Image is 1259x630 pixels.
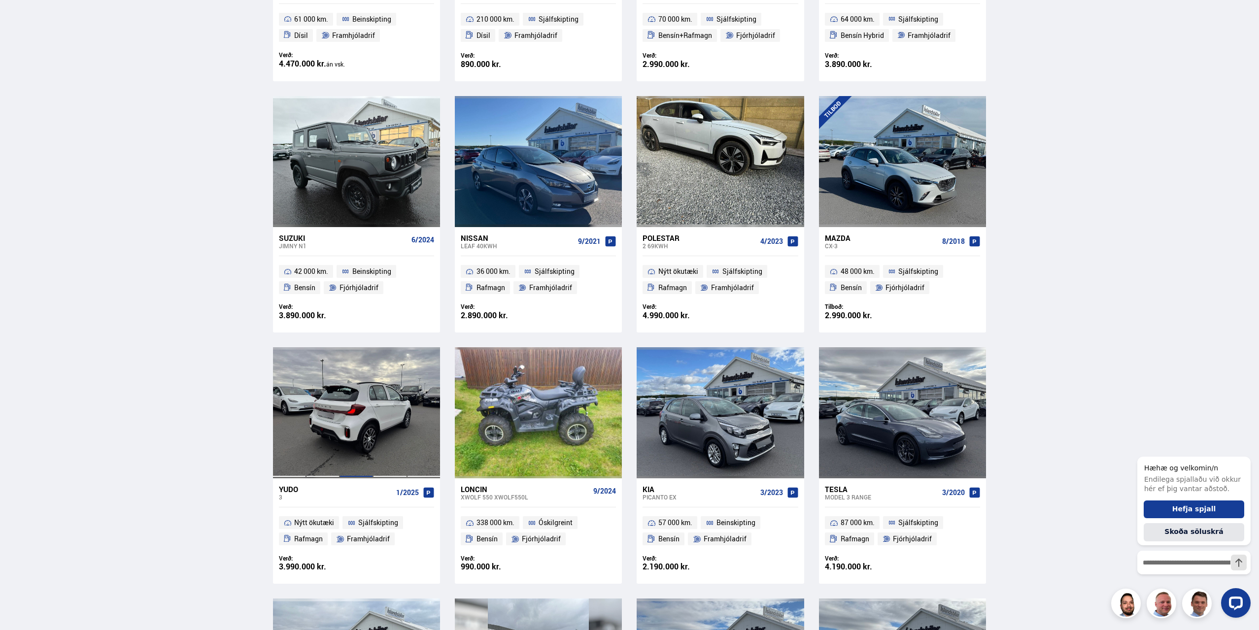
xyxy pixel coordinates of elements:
div: Polestar [643,233,756,242]
span: Rafmagn [294,533,323,545]
span: 61 000 km. [294,13,328,25]
span: 57 000 km. [658,517,692,529]
span: Rafmagn [658,282,687,294]
div: 4.190.000 kr. [825,563,903,571]
span: 87 000 km. [841,517,875,529]
span: 338 000 km. [476,517,514,529]
span: Bensín Hybrid [841,30,884,41]
a: Tesla Model 3 RANGE 3/2020 87 000 km. Sjálfskipting Rafmagn Fjórhjóladrif Verð: 4.190.000 kr. [819,478,986,584]
span: Nýtt ökutæki [294,517,334,529]
div: Nissan [461,233,574,242]
div: Jimny N1 [279,242,408,249]
span: 3/2023 [760,489,783,497]
div: Verð: [825,555,903,562]
span: 9/2021 [578,237,601,245]
a: YUDO 3 1/2025 Nýtt ökutæki Sjálfskipting Rafmagn Framhjóladrif Verð: 3.990.000 kr. [273,478,440,584]
div: Tilboð: [825,303,903,310]
span: 70 000 km. [658,13,692,25]
span: Sjálfskipting [898,517,938,529]
div: 2 69KWH [643,242,756,249]
span: Sjálfskipting [898,265,938,277]
span: Sjálfskipting [358,517,398,529]
span: Framhjóladrif [711,282,754,294]
span: Fjórhjóladrif [340,282,378,294]
div: Verð: [279,51,357,59]
span: 3/2020 [942,489,965,497]
div: 4.990.000 kr. [643,311,720,320]
span: Sjálfskipting [539,13,578,25]
div: Verð: [825,52,903,59]
div: Verð: [643,303,720,310]
span: Framhjóladrif [332,30,375,41]
span: Beinskipting [352,265,391,277]
span: Fjórhjóladrif [522,533,561,545]
div: Kia [643,485,756,494]
a: Suzuki Jimny N1 6/2024 42 000 km. Beinskipting Bensín Fjórhjóladrif Verð: 3.890.000 kr. [273,227,440,332]
span: Bensín [841,282,862,294]
span: Beinskipting [716,517,755,529]
div: Xwolf 550 XWOLF550L [461,494,589,500]
iframe: LiveChat chat widget [1129,438,1255,626]
span: Fjórhjóladrif [736,30,775,41]
span: Bensín+Rafmagn [658,30,712,41]
div: 890.000 kr. [461,60,539,68]
span: 36 000 km. [476,265,510,277]
span: Bensín [658,533,680,545]
span: Beinskipting [352,13,391,25]
div: Verð: [461,303,539,310]
span: Dísil [476,30,490,41]
span: Rafmagn [476,282,505,294]
div: Verð: [279,303,357,310]
div: 990.000 kr. [461,563,539,571]
span: 210 000 km. [476,13,514,25]
span: 6/2024 [411,236,434,244]
div: YUDO [279,485,392,494]
div: 3 [279,494,392,500]
span: Framhjóladrif [529,282,572,294]
span: Fjórhjóladrif [893,533,932,545]
span: Bensín [294,282,315,294]
span: Sjálfskipting [535,265,575,277]
div: Mazda [825,233,938,242]
a: Polestar 2 69KWH 4/2023 Nýtt ökutæki Sjálfskipting Rafmagn Framhjóladrif Verð: 4.990.000 kr. [637,227,804,332]
span: 4/2023 [760,237,783,245]
span: 48 000 km. [841,265,875,277]
a: Mazda CX-3 8/2018 48 000 km. Sjálfskipting Bensín Fjórhjóladrif Tilboð: 2.990.000 kr. [819,227,986,332]
div: Verð: [643,52,720,59]
div: Suzuki [279,233,408,242]
span: Rafmagn [841,533,869,545]
div: Picanto EX [643,494,756,500]
span: 9/2024 [593,487,616,495]
div: Verð: [643,555,720,562]
div: CX-3 [825,242,938,249]
span: Fjórhjóladrif [885,282,924,294]
a: Kia Picanto EX 3/2023 57 000 km. Beinskipting Bensín Framhjóladrif Verð: 2.190.000 kr. [637,478,804,584]
div: 2.990.000 kr. [825,311,903,320]
a: Nissan Leaf 40KWH 9/2021 36 000 km. Sjálfskipting Rafmagn Framhjóladrif Verð: 2.890.000 kr. [455,227,622,332]
div: 3.890.000 kr. [825,60,903,68]
div: Verð: [279,555,357,562]
div: Loncin [461,485,589,494]
span: Óskilgreint [539,517,573,529]
img: nhp88E3Fdnt1Opn2.png [1113,590,1142,620]
span: 64 000 km. [841,13,875,25]
div: 2.990.000 kr. [643,60,720,68]
div: Model 3 RANGE [825,494,938,500]
div: 2.190.000 kr. [643,563,720,571]
span: Sjálfskipting [722,265,762,277]
span: Nýtt ökutæki [658,265,698,277]
div: 3.890.000 kr. [279,311,357,320]
span: Bensín [476,533,498,545]
span: Framhjóladrif [704,533,747,545]
a: Loncin Xwolf 550 XWOLF550L 9/2024 338 000 km. Óskilgreint Bensín Fjórhjóladrif Verð: 990.000 kr. [455,478,622,584]
span: Dísil [294,30,308,41]
span: 8/2018 [942,237,965,245]
div: Verð: [461,555,539,562]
